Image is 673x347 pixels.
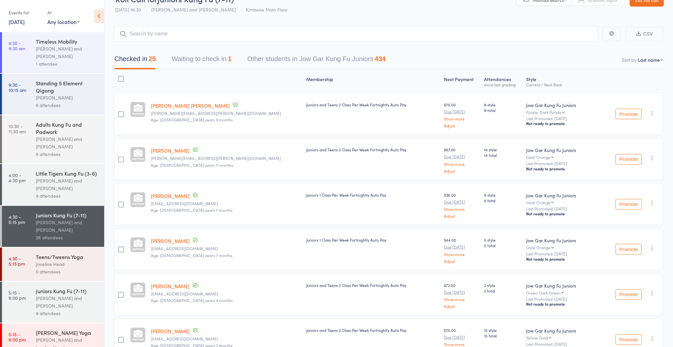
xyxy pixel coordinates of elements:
[151,201,301,206] small: buckleyca3@gmail.com
[247,52,386,69] button: Other students in Jow Gar Kung Fu Juniors434
[115,6,141,13] span: [DATE] 16:30
[481,73,523,90] div: Atten­dances
[526,155,603,159] div: Gold
[114,52,156,69] button: Checked in25
[2,206,104,247] a: 4:30 -5:15 pmJuniors Kung Fu (7-11)[PERSON_NAME] and [PERSON_NAME]26 attendees
[441,73,481,90] div: Next Payment
[36,268,99,275] div: 0 attendees
[151,6,236,13] span: [PERSON_NAME] and [PERSON_NAME]
[2,164,104,205] a: 4:00 -4:30 pmLittle Tigers Kung Fu (3-6)[PERSON_NAME] and [PERSON_NAME]9 attendees
[9,123,26,134] time: 10:30 - 11:30 am
[484,333,521,338] span: 15 total
[536,245,550,249] div: Orange
[484,282,521,288] span: 2 style
[484,102,521,107] span: 8 style
[444,342,479,346] a: Show more
[151,111,301,116] small: robyn.adamski@gmail.com
[615,154,642,164] button: Promote
[151,162,233,168] span: Age: [DEMOGRAPHIC_DATA] years 11 months
[615,199,642,209] button: Promote
[444,102,479,128] div: $75.00
[536,155,550,159] div: Orange
[36,135,99,150] div: [PERSON_NAME] and [PERSON_NAME]
[526,121,603,126] div: Not ready to promote
[484,82,521,87] div: since last grading
[9,214,25,225] time: 4:30 - 5:15 pm
[36,294,99,310] div: [PERSON_NAME] and [PERSON_NAME]
[444,169,479,173] a: Adjust
[36,219,99,234] div: [PERSON_NAME] and [PERSON_NAME]
[9,332,26,342] time: 5:15 - 6:00 pm
[444,200,479,204] small: Due [DATE]
[151,117,233,122] span: Age: [DEMOGRAPHIC_DATA] years 9 months
[36,60,99,68] div: 1 attendee
[615,289,642,300] button: Promote
[9,7,41,18] div: Events for
[526,166,603,171] div: Not ready to promote
[375,55,385,62] div: 434
[36,234,99,241] div: 26 attendees
[36,253,99,260] div: Teens/Tweens Yoga
[246,6,288,13] span: Kirrawee Main Floor
[151,292,301,296] small: rkdeboer@hotmail.com
[2,282,104,323] a: 5:15 -6:00 pmJuniors Kung Fu (7-11)[PERSON_NAME] and [PERSON_NAME]9 attendees
[2,74,104,115] a: 9:30 -10:15 amStanding 5 Element Qigong[PERSON_NAME]6 attendees
[526,256,603,262] div: Not ready to promote
[9,290,26,300] time: 5:15 - 6:00 pm
[47,18,80,25] div: Any location
[444,237,479,263] div: $44.00
[2,32,104,73] a: 8:30 -9:30 amTimeless Mobility[PERSON_NAME] and [PERSON_NAME]1 attendee
[484,243,521,248] span: 5 total
[114,26,597,41] input: Search by name
[523,73,606,90] div: Style
[444,282,479,308] div: $72.00
[304,73,441,90] div: Membership
[36,121,99,135] div: Adults Kung Fu and Padwork
[306,192,439,198] div: Juniors 1 Class Per Week Fortnightly Auto Pay
[172,52,231,69] button: Waiting to check in1
[36,211,99,219] div: Juniors Kung Fu (7-11)
[36,260,99,268] div: Joveline Head
[526,200,603,205] div: Gold
[47,7,80,18] div: At
[444,109,479,114] small: Due [DATE]
[444,207,479,211] a: Show more
[36,287,99,294] div: Juniors Kung Fu (7-11)
[536,200,550,205] div: Orange
[9,82,26,93] time: 9:30 - 10:15 am
[615,334,642,345] button: Promote
[526,102,603,108] div: Jow Gar Kung Fu Juniors
[484,147,521,152] span: 14 style
[151,102,230,109] a: [PERSON_NAME] [PERSON_NAME]
[36,79,99,94] div: Standing 5 Element Qigong
[444,245,479,249] small: Due [DATE]
[484,237,521,243] span: 5 style
[526,245,603,249] div: Gold
[526,116,603,121] small: Last Promoted: [DATE]
[484,327,521,333] span: 15 style
[444,335,479,339] small: Due [DATE]
[9,40,25,51] time: 8:30 - 9:30 am
[149,55,156,62] div: 25
[638,56,660,63] div: Last name
[36,170,99,177] div: Little Tigers Kung Fu (3-6)
[36,45,99,60] div: [PERSON_NAME] and [PERSON_NAME]
[526,342,603,346] small: Last Promoted: [DATE]
[36,101,99,109] div: 6 attendees
[36,329,99,336] div: [PERSON_NAME] Yoga
[526,110,603,114] div: Purple
[444,214,479,218] a: Adjust
[526,251,603,256] small: Last Promoted: [DATE]
[526,82,603,87] div: Current / Next Rank
[615,244,642,254] button: Promote
[622,56,637,63] label: Sort by
[526,297,603,301] small: Last Promoted: [DATE]
[36,150,99,158] div: 6 attendees
[306,282,439,288] div: Juniors and Teens 2 Class Per Week Fortnightly Auto Pay
[444,123,479,128] a: Adjust
[36,38,99,45] div: Timeless Mobility
[615,109,642,119] button: Promote
[526,336,603,340] div: Yellow
[444,297,479,301] a: Show more
[9,256,25,266] time: 4:30 - 5:15 pm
